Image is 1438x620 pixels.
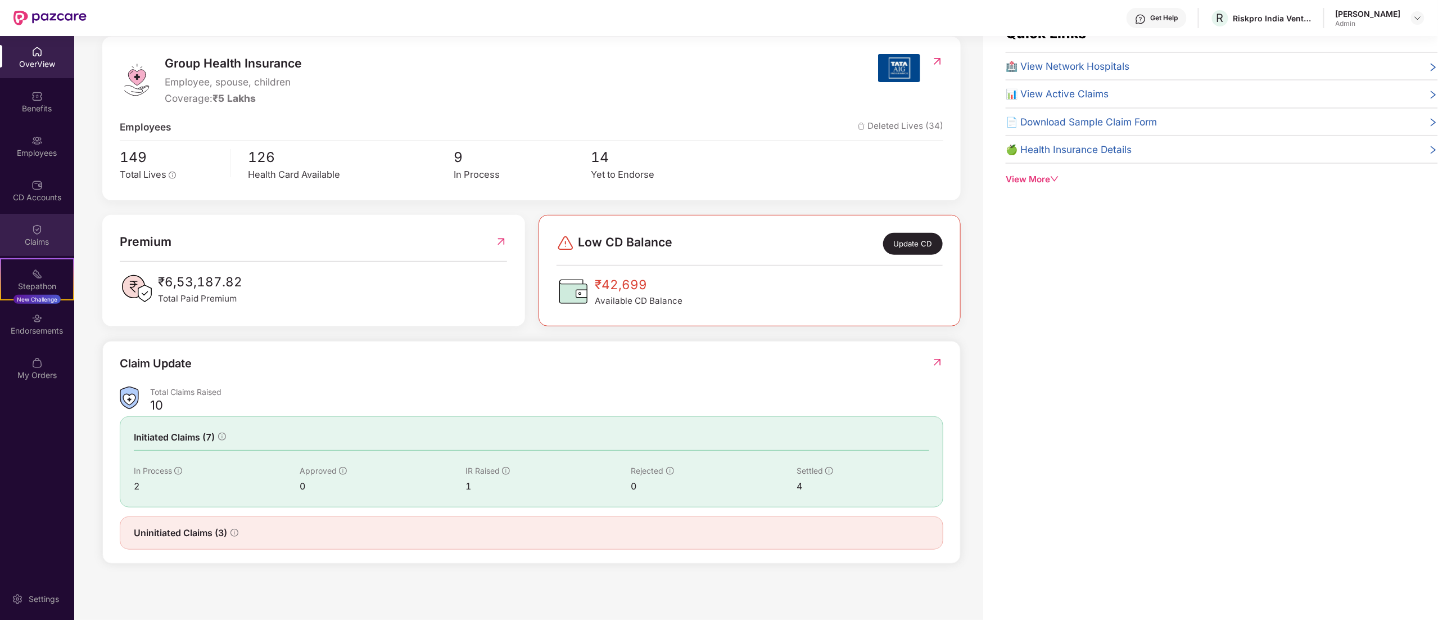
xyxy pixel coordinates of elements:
img: svg+xml;base64,PHN2ZyBpZD0iRW1wbG95ZWVzIiB4bWxucz0iaHR0cDovL3d3dy53My5vcmcvMjAwMC9zdmciIHdpZHRoPS... [31,135,43,146]
span: IR Raised [465,466,500,475]
span: Low CD Balance [578,233,672,255]
img: PaidPremiumIcon [120,272,153,305]
span: ₹6,53,187.82 [158,272,242,291]
span: info-circle [502,467,510,475]
img: svg+xml;base64,PHN2ZyBpZD0iRGFuZ2VyLTMyeDMyIiB4bWxucz0iaHR0cDovL3d3dy53My5vcmcvMjAwMC9zdmciIHdpZH... [557,234,575,252]
img: svg+xml;base64,PHN2ZyBpZD0iTXlfT3JkZXJzIiBkYXRhLW5hbWU9Ik15IE9yZGVycyIgeG1sbnM9Imh0dHA6Ly93d3cudz... [31,357,43,369]
span: 🏥 View Network Hospitals [1006,59,1129,74]
span: info-circle [666,467,674,475]
span: Uninitiated Claims (3) [134,526,227,540]
img: svg+xml;base64,PHN2ZyBpZD0iSG9tZSIgeG1sbnM9Imh0dHA6Ly93d3cudzMub3JnLzIwMDAvc3ZnIiB3aWR0aD0iMjAiIG... [31,46,43,57]
span: Rejected [631,466,664,475]
div: 0 [631,479,797,493]
span: Initiated Claims (7) [134,430,215,444]
img: svg+xml;base64,PHN2ZyB4bWxucz0iaHR0cDovL3d3dy53My5vcmcvMjAwMC9zdmciIHdpZHRoPSIyMSIgaGVpZ2h0PSIyMC... [31,268,43,280]
span: 126 [248,146,454,168]
img: logo [120,63,153,97]
span: info-circle [825,467,833,475]
div: 2 [134,479,300,493]
span: Settled [797,466,823,475]
span: info-circle [218,433,226,441]
span: 9 [454,146,591,168]
div: 1 [465,479,631,493]
span: Employee, spouse, children [165,74,302,89]
span: Approved [300,466,337,475]
span: Deleted Lives (34) [858,119,943,134]
span: info-circle [169,172,176,179]
div: In Process [454,168,591,182]
img: insurerIcon [878,54,920,82]
div: Health Card Available [248,168,454,182]
div: New Challenge [13,295,61,304]
span: ₹5 Lakhs [212,92,256,104]
img: deleteIcon [858,123,865,130]
div: Claim Update [120,355,192,372]
span: Premium [120,232,171,251]
span: Total Paid Premium [158,292,242,305]
img: svg+xml;base64,PHN2ZyBpZD0iRW5kb3JzZW1lbnRzIiB4bWxucz0iaHR0cDovL3d3dy53My5vcmcvMjAwMC9zdmciIHdpZH... [31,313,43,324]
span: info-circle [339,467,347,475]
div: 0 [300,479,465,493]
div: Stepathon [1,281,73,292]
span: 149 [120,146,223,168]
span: Total Lives [120,169,166,180]
span: right [1428,88,1438,101]
img: svg+xml;base64,PHN2ZyBpZD0iSGVscC0zMngzMiIgeG1sbnM9Imh0dHA6Ly93d3cudzMub3JnLzIwMDAvc3ZnIiB3aWR0aD... [1135,14,1146,25]
img: svg+xml;base64,PHN2ZyBpZD0iRHJvcGRvd24tMzJ4MzIiIHhtbG5zPSJodHRwOi8vd3d3LnczLm9yZy8yMDAwL3N2ZyIgd2... [1413,14,1422,23]
img: svg+xml;base64,PHN2ZyBpZD0iQmVuZWZpdHMiIHhtbG5zPSJodHRwOi8vd3d3LnczLm9yZy8yMDAwL3N2ZyIgd2lkdGg9Ij... [31,91,43,102]
div: Riskpro India Ventures Private Limited [1233,13,1312,24]
div: View More [1006,173,1438,186]
div: Get Help [1151,14,1178,23]
img: ClaimsSummaryIcon [120,387,139,410]
img: CDBalanceIcon [557,275,590,308]
div: Total Claims Raised [150,387,943,397]
img: RedirectIcon [495,232,507,251]
span: ₹42,699 [595,275,682,294]
img: svg+xml;base64,PHN2ZyBpZD0iQ2xhaW0iIHhtbG5zPSJodHRwOi8vd3d3LnczLm9yZy8yMDAwL3N2ZyIgd2lkdGg9IjIwIi... [31,224,43,235]
span: 14 [591,146,729,168]
span: R [1217,11,1224,25]
div: Yet to Endorse [591,168,729,182]
div: Settings [25,594,62,605]
span: right [1428,116,1438,129]
div: Update CD [883,233,943,255]
span: Available CD Balance [595,294,682,308]
span: info-circle [230,529,238,537]
div: Coverage: [165,91,302,106]
span: In Process [134,466,172,475]
span: down [1050,174,1059,183]
span: right [1428,61,1438,74]
span: right [1428,144,1438,157]
div: [PERSON_NAME] [1336,8,1401,19]
div: 10 [150,397,163,413]
span: Group Health Insurance [165,54,302,73]
img: RedirectIcon [931,56,943,67]
div: 4 [797,479,929,493]
img: svg+xml;base64,PHN2ZyBpZD0iU2V0dGluZy0yMHgyMCIgeG1sbnM9Imh0dHA6Ly93d3cudzMub3JnLzIwMDAvc3ZnIiB3aW... [12,594,23,605]
img: svg+xml;base64,PHN2ZyBpZD0iQ0RfQWNjb3VudHMiIGRhdGEtbmFtZT0iQ0QgQWNjb3VudHMiIHhtbG5zPSJodHRwOi8vd3... [31,179,43,191]
span: 📊 View Active Claims [1006,86,1109,101]
span: 📄 Download Sample Claim Form [1006,114,1157,129]
span: Employees [120,119,171,134]
span: 🍏 Health Insurance Details [1006,142,1132,157]
div: Admin [1336,19,1401,28]
img: New Pazcare Logo [13,11,87,25]
img: RedirectIcon [931,357,943,368]
span: info-circle [174,467,182,475]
